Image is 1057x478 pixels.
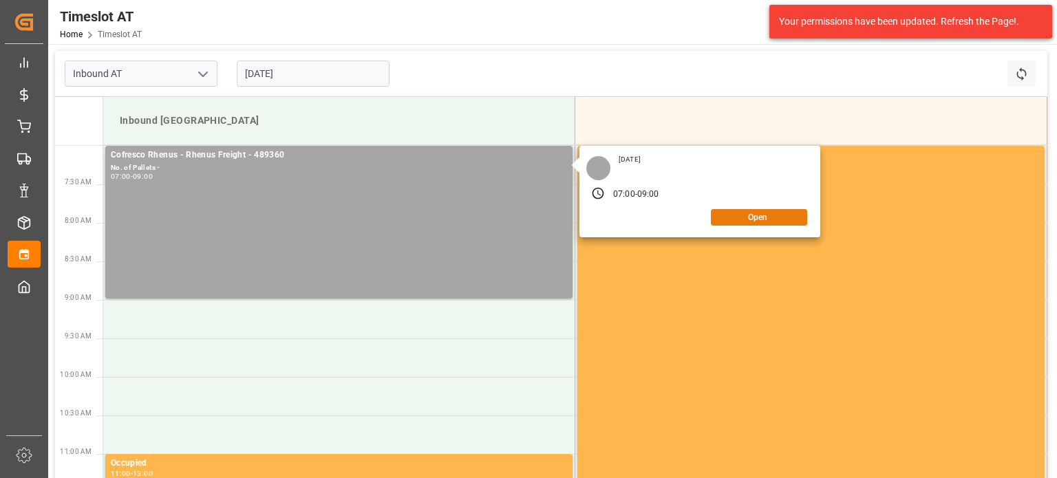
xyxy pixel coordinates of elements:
div: 07:00 [613,188,635,201]
div: No. of Pallets - [111,162,567,174]
span: 10:00 AM [60,371,92,378]
a: Home [60,30,83,39]
div: [DATE] [614,155,645,164]
div: - [131,173,133,180]
div: 09:00 [133,173,153,180]
span: 10:30 AM [60,409,92,417]
div: 11:00 [111,470,131,477]
div: Cofresco Rhenus - Rhenus Freight - 489360 [111,149,567,162]
span: 8:30 AM [65,255,92,263]
button: open menu [192,63,213,85]
div: 09:00 [637,188,659,201]
div: Timeslot AT [60,6,142,27]
input: DD-MM-YYYY [237,61,389,87]
span: 8:00 AM [65,217,92,224]
div: - [131,470,133,477]
div: Your permissions have been updated. Refresh the Page!. [779,14,1032,29]
span: 11:00 AM [60,448,92,455]
div: - [635,188,637,201]
span: 9:00 AM [65,294,92,301]
div: Occupied [111,457,567,470]
button: Open [711,209,807,226]
input: Type to search/select [65,61,217,87]
div: Inbound [GEOGRAPHIC_DATA] [114,108,564,133]
span: 9:30 AM [65,332,92,340]
div: 13:00 [133,470,153,477]
div: 07:00 [111,173,131,180]
span: 7:30 AM [65,178,92,186]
